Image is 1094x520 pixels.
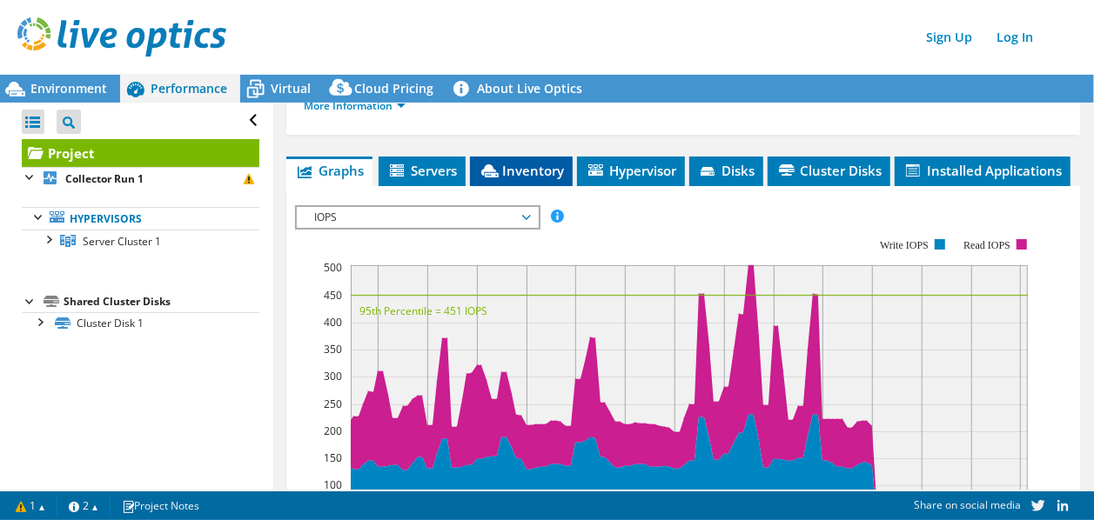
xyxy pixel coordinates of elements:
span: Virtual [271,80,311,97]
b: Collector Run 1 [65,171,144,186]
a: Sign Up [917,24,981,50]
text: 300 [324,369,342,383]
a: Collector Run 1 [22,167,259,190]
span: Share on social media [914,497,1021,512]
a: Server Cluster 1 [22,230,259,252]
a: Log In [988,24,1042,50]
text: 400 [324,315,342,330]
a: More Information [304,98,406,113]
text: 500 [324,260,342,275]
a: Hypervisors [22,207,259,230]
div: Shared Cluster Disks [64,291,259,312]
text: 150 [324,450,342,465]
text: 200 [324,423,342,438]
text: Read IOPS [964,239,1011,251]
a: 2 [57,495,111,517]
a: Project [22,139,259,167]
span: Hypervisor [586,162,676,179]
a: 1 [3,495,57,517]
span: Cluster Disks [776,162,882,179]
span: Installed Applications [903,162,1062,179]
span: Graphs [295,162,364,179]
span: Server Cluster 1 [83,234,161,249]
a: Project Notes [110,495,211,517]
span: Environment [30,80,107,97]
span: Servers [387,162,457,179]
span: IOPS [305,207,529,228]
text: 250 [324,397,342,411]
span: Cloud Pricing [354,80,433,97]
text: 450 [324,288,342,303]
span: Disks [698,162,755,179]
a: Cluster Disk 1 [22,312,259,335]
text: 100 [324,477,342,492]
a: About Live Optics [446,75,595,103]
text: 350 [324,342,342,357]
span: Performance [151,80,227,97]
span: Inventory [479,162,564,179]
text: 95th Percentile = 451 IOPS [359,303,487,318]
text: Write IOPS [880,239,929,251]
img: live_optics_svg.svg [17,17,226,57]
